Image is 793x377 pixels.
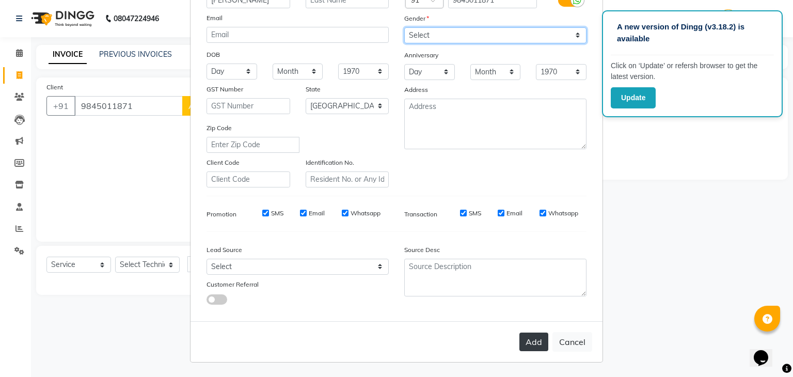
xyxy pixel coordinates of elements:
iframe: chat widget [750,336,783,367]
button: Cancel [552,332,592,352]
button: Update [611,87,656,108]
label: Whatsapp [351,209,380,218]
label: Anniversary [404,51,438,60]
label: Client Code [207,158,240,167]
p: Click on ‘Update’ or refersh browser to get the latest version. [611,60,774,82]
label: Customer Referral [207,280,259,289]
label: GST Number [207,85,243,94]
input: Resident No. or Any Id [306,171,389,187]
label: Identification No. [306,158,354,167]
label: Promotion [207,210,236,219]
label: Zip Code [207,123,232,133]
label: Email [506,209,522,218]
p: A new version of Dingg (v3.18.2) is available [617,21,768,44]
label: Gender [404,14,429,23]
input: Client Code [207,171,290,187]
input: Enter Zip Code [207,137,299,153]
input: Email [207,27,389,43]
button: Add [519,333,548,351]
label: DOB [207,50,220,59]
label: Transaction [404,210,437,219]
label: State [306,85,321,94]
label: Whatsapp [548,209,578,218]
label: Source Desc [404,245,440,255]
label: SMS [271,209,283,218]
label: Address [404,85,428,95]
label: Lead Source [207,245,242,255]
label: Email [309,209,325,218]
input: GST Number [207,98,290,114]
label: Email [207,13,223,23]
label: SMS [469,209,481,218]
